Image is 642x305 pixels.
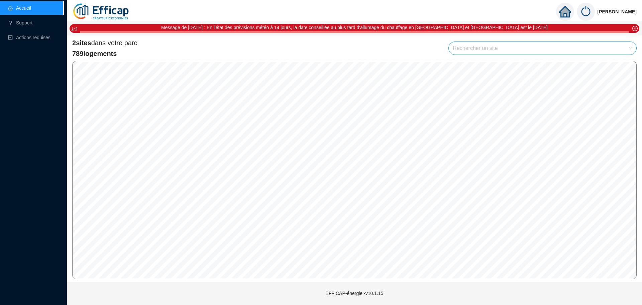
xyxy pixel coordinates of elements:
span: 789 logements [72,49,137,58]
a: homeAccueil [8,5,31,11]
canvas: Map [73,61,636,279]
span: EFFICAP-énergie - v10.1.15 [326,291,384,296]
span: Actions requises [16,35,50,40]
span: [PERSON_NAME] [598,1,637,22]
span: home [559,6,571,18]
span: 2 sites [72,39,91,47]
a: questionSupport [8,20,32,25]
i: 1 / 3 [71,26,77,31]
div: Message de [DATE] : En l'état des prévisions météo à 14 jours, la date conseillée au plus tard d'... [161,24,548,31]
span: close-circle [632,26,638,31]
img: power [577,3,595,21]
span: check-square [8,35,13,40]
span: dans votre parc [72,38,137,48]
